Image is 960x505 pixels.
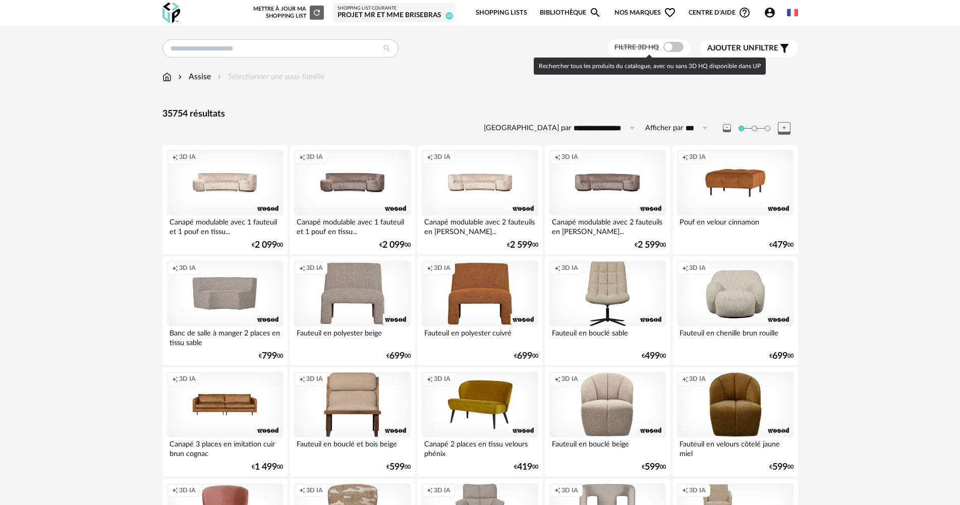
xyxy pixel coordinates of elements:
[682,153,688,161] span: Creation icon
[517,353,532,360] span: 699
[769,464,794,471] div: € 00
[179,264,196,272] span: 3D IA
[427,264,433,272] span: Creation icon
[262,353,277,360] span: 799
[337,6,451,12] div: Shopping List courante
[764,7,776,19] span: Account Circle icon
[162,108,798,120] div: 35754 résultats
[476,1,527,25] a: Shopping Lists
[422,437,538,458] div: Canapé 2 places en tissu velours phénix
[545,145,670,254] a: Creation icon 3D IA Canapé modulable avec 2 fauteuils en [PERSON_NAME]... €2 59900
[306,153,323,161] span: 3D IA
[677,326,793,347] div: Fauteuil en chenille brun rouille
[162,71,172,83] img: svg+xml;base64,PHN2ZyB3aWR0aD0iMTYiIGhlaWdodD0iMTciIHZpZXdCb3g9IjAgMCAxNiAxNyIgZmlsbD0ibm9uZSIgeG...
[517,464,532,471] span: 419
[642,353,666,360] div: € 00
[255,242,277,249] span: 2 099
[645,124,683,133] label: Afficher par
[672,256,798,365] a: Creation icon 3D IA Fauteuil en chenille brun rouille €69900
[514,464,538,471] div: € 00
[179,153,196,161] span: 3D IA
[672,145,798,254] a: Creation icon 3D IA Pouf en velour cinnamon €47900
[645,464,660,471] span: 599
[534,58,766,75] div: Rechercher tous les produits du catalogue, avec ou sans 3D HQ disponible dans UP
[162,145,288,254] a: Creation icon 3D IA Canapé modulable avec 1 fauteuil et 1 pouf en tissu... €2 09900
[290,256,415,365] a: Creation icon 3D IA Fauteuil en polyester beige €69900
[769,353,794,360] div: € 00
[772,464,787,471] span: 599
[427,486,433,494] span: Creation icon
[299,153,305,161] span: Creation icon
[306,264,323,272] span: 3D IA
[255,464,277,471] span: 1 499
[172,375,178,383] span: Creation icon
[787,7,798,18] img: fr
[689,264,706,272] span: 3D IA
[769,242,794,249] div: € 00
[294,215,410,236] div: Canapé modulable avec 1 fauteuil et 1 pouf en tissu...
[549,326,665,347] div: Fauteuil en bouclé sable
[561,264,578,272] span: 3D IA
[290,145,415,254] a: Creation icon 3D IA Canapé modulable avec 1 fauteuil et 1 pouf en tissu... €2 09900
[251,6,324,20] div: Mettre à jour ma Shopping List
[259,353,283,360] div: € 00
[299,486,305,494] span: Creation icon
[772,353,787,360] span: 699
[299,375,305,383] span: Creation icon
[642,464,666,471] div: € 00
[545,256,670,365] a: Creation icon 3D IA Fauteuil en bouclé sable €49900
[389,464,405,471] span: 599
[682,375,688,383] span: Creation icon
[290,367,415,476] a: Creation icon 3D IA Fauteuil en bouclé et bois beige €59900
[689,486,706,494] span: 3D IA
[434,375,450,383] span: 3D IA
[554,375,560,383] span: Creation icon
[167,437,283,458] div: Canapé 3 places en imitation cuir brun cognac
[167,215,283,236] div: Canapé modulable avec 1 fauteuil et 1 pouf en tissu...
[635,242,666,249] div: € 00
[162,3,180,23] img: OXP
[638,242,660,249] span: 2 599
[172,153,178,161] span: Creation icon
[514,353,538,360] div: € 00
[382,242,405,249] span: 2 099
[772,242,787,249] span: 479
[386,353,411,360] div: € 00
[554,153,560,161] span: Creation icon
[417,367,542,476] a: Creation icon 3D IA Canapé 2 places en tissu velours phénix €41900
[664,7,676,19] span: Heart Outline icon
[389,353,405,360] span: 699
[700,40,798,57] button: Ajouter unfiltre Filter icon
[167,326,283,347] div: Banc de salle à manger 2 places en tissu sable
[306,375,323,383] span: 3D IA
[306,486,323,494] span: 3D IA
[162,367,288,476] a: Creation icon 3D IA Canapé 3 places en imitation cuir brun cognac €1 49900
[540,1,601,25] a: BibliothèqueMagnify icon
[484,124,571,133] label: [GEOGRAPHIC_DATA] par
[677,215,793,236] div: Pouf en velour cinnamon
[561,153,578,161] span: 3D IA
[707,43,778,53] span: filtre
[689,375,706,383] span: 3D IA
[417,145,542,254] a: Creation icon 3D IA Canapé modulable avec 2 fauteuils en [PERSON_NAME]... €2 59900
[252,464,283,471] div: € 00
[427,153,433,161] span: Creation icon
[561,375,578,383] span: 3D IA
[614,44,659,51] span: Filtre 3D HQ
[682,264,688,272] span: Creation icon
[510,242,532,249] span: 2 599
[417,256,542,365] a: Creation icon 3D IA Fauteuil en polyester cuivré €69900
[739,7,751,19] span: Help Circle Outline icon
[172,264,178,272] span: Creation icon
[176,71,184,83] img: svg+xml;base64,PHN2ZyB3aWR0aD0iMTYiIGhlaWdodD0iMTYiIHZpZXdCb3g9IjAgMCAxNiAxNiIgZmlsbD0ibm9uZSIgeG...
[379,242,411,249] div: € 00
[682,486,688,494] span: Creation icon
[672,367,798,476] a: Creation icon 3D IA Fauteuil en velours côtelé jaune miel €59900
[162,256,288,365] a: Creation icon 3D IA Banc de salle à manger 2 places en tissu sable €79900
[614,1,676,25] span: Nos marques
[172,486,178,494] span: Creation icon
[294,326,410,347] div: Fauteuil en polyester beige
[554,486,560,494] span: Creation icon
[778,42,790,54] span: Filter icon
[422,215,538,236] div: Canapé modulable avec 2 fauteuils en [PERSON_NAME]...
